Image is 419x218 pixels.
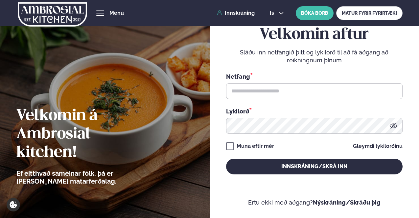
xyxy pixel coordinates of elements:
[226,72,403,81] div: Netfang
[313,199,381,206] a: Nýskráning/Skráðu þig
[226,199,403,207] p: Ertu ekki með aðgang?
[226,159,403,174] button: Innskráning/Skrá inn
[16,169,153,185] p: Ef eitthvað sameinar fólk, þá er [PERSON_NAME] matarferðalag.
[96,9,104,17] button: hamburger
[353,144,403,149] a: Gleymdi lykilorðinu
[18,1,87,28] img: logo
[217,10,255,16] a: Innskráning
[226,107,403,115] div: Lykilorð
[16,107,153,162] h2: Velkomin á Ambrosial kitchen!
[265,10,289,16] button: is
[270,10,276,16] span: is
[226,26,403,44] h2: Velkomin aftur
[226,49,403,64] p: Sláðu inn netfangið þitt og lykilorð til að fá aðgang að reikningnum þínum
[336,6,403,20] a: MATUR FYRIR FYRIRTÆKI
[296,6,334,20] button: BÓKA BORÐ
[7,198,20,211] a: Cookie settings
